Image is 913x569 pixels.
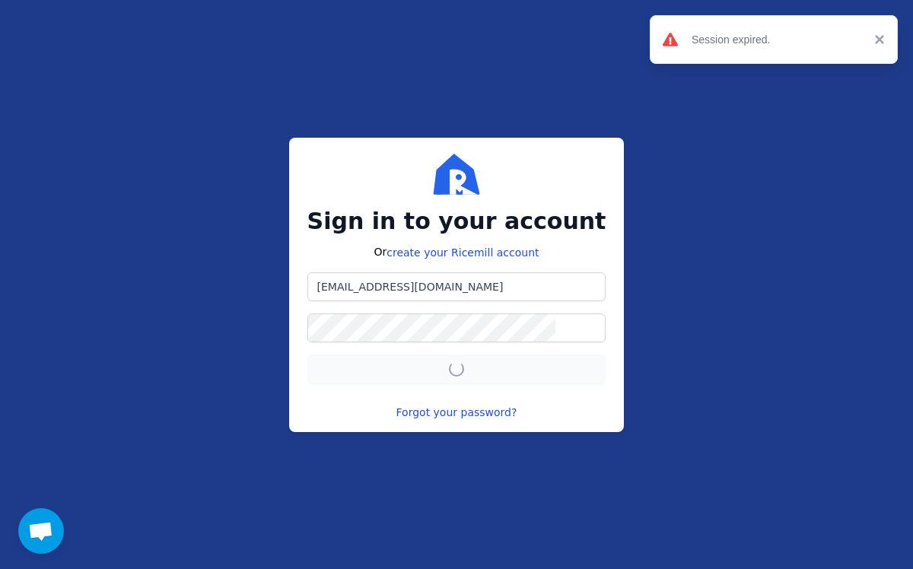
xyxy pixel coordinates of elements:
[387,246,539,259] a: create your Ricemill account
[692,32,867,47] div: Session expired.
[432,150,481,199] img: Ricemill Logo
[307,354,606,383] button: Sign in
[374,244,539,260] p: Or
[396,405,517,420] a: Forgot your password?
[18,508,64,554] div: Open chat
[867,30,885,49] button: close
[307,208,606,235] h2: Sign in to your account
[308,273,606,300] input: Email address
